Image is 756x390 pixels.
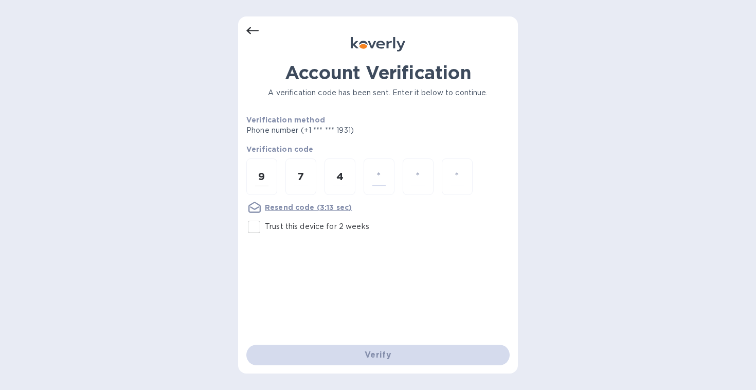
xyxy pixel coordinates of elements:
p: Trust this device for 2 weeks [265,221,369,232]
h1: Account Verification [246,62,510,83]
b: Verification method [246,116,325,124]
p: A verification code has been sent. Enter it below to continue. [246,87,510,98]
u: Resend code (3:13 sec) [265,203,352,211]
p: Verification code [246,144,510,154]
p: Phone number (+1 *** *** 1931) [246,125,433,136]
